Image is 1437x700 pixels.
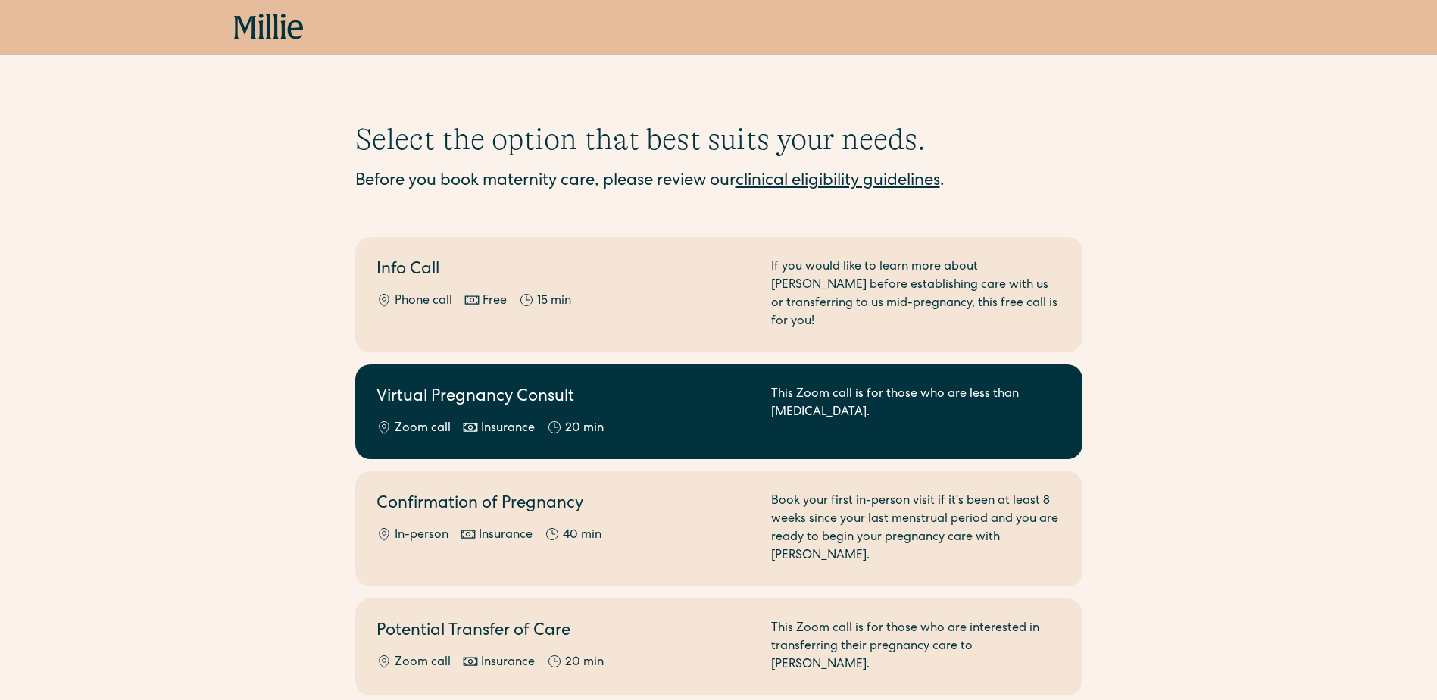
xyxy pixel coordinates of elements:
[376,258,753,283] h2: Info Call
[376,492,753,517] h2: Confirmation of Pregnancy
[771,620,1061,674] div: This Zoom call is for those who are interested in transferring their pregnancy care to [PERSON_NA...
[355,598,1082,695] a: Potential Transfer of CareZoom callInsurance20 minThis Zoom call is for those who are interested ...
[771,258,1061,331] div: If you would like to learn more about [PERSON_NAME] before establishing care with us or transferr...
[565,420,604,438] div: 20 min
[355,237,1082,352] a: Info CallPhone callFree15 minIf you would like to learn more about [PERSON_NAME] before establish...
[479,527,533,545] div: Insurance
[563,527,601,545] div: 40 min
[483,292,507,311] div: Free
[395,420,451,438] div: Zoom call
[355,364,1082,459] a: Virtual Pregnancy ConsultZoom callInsurance20 minThis Zoom call is for those who are less than [M...
[395,292,452,311] div: Phone call
[376,386,753,411] h2: Virtual Pregnancy Consult
[355,121,1082,158] h1: Select the option that best suits your needs.
[355,170,1082,195] div: Before you book maternity care, please review our .
[771,492,1061,565] div: Book your first in-person visit if it's been at least 8 weeks since your last menstrual period an...
[481,654,535,672] div: Insurance
[736,173,940,190] a: clinical eligibility guidelines
[355,471,1082,586] a: Confirmation of PregnancyIn-personInsurance40 minBook your first in-person visit if it's been at ...
[565,654,604,672] div: 20 min
[537,292,571,311] div: 15 min
[395,654,451,672] div: Zoom call
[771,386,1061,438] div: This Zoom call is for those who are less than [MEDICAL_DATA].
[376,620,753,645] h2: Potential Transfer of Care
[395,527,448,545] div: In-person
[481,420,535,438] div: Insurance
